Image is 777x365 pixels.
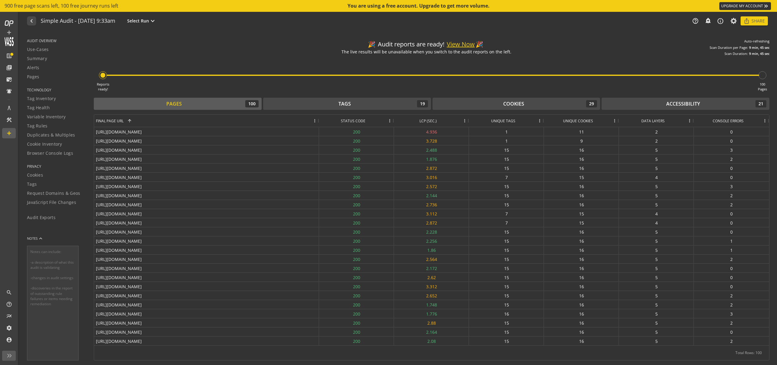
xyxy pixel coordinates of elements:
[94,327,319,336] div: [URL][DOMAIN_NAME]
[619,182,694,191] div: 5
[6,53,12,59] mat-icon: list_alt
[6,313,12,319] mat-icon: multiline_chart
[394,264,469,272] div: 2.172
[694,245,769,254] div: 1
[394,218,469,227] div: 2.872
[394,245,469,254] div: 1.86
[619,300,694,309] div: 5
[368,40,375,49] div: 🎉
[694,227,769,236] div: 0
[469,200,544,209] div: 15
[544,145,619,154] div: 16
[749,51,769,56] div: 9 min, 45 sec
[94,182,319,191] div: [URL][DOMAIN_NAME]
[544,200,619,209] div: 16
[6,88,12,94] mat-icon: notifications_active
[469,136,544,145] div: 1
[27,105,50,111] span: Tag Health
[319,236,394,245] div: 200
[394,300,469,309] div: 1.748
[394,273,469,282] div: 2.62
[338,100,351,107] div: Tags
[319,327,394,336] div: 200
[94,318,319,327] div: [URL][DOMAIN_NAME]
[469,182,544,191] div: 15
[27,199,76,205] span: JavaScript File Changes
[469,154,544,163] div: 15
[27,150,73,156] span: Browser Console Logs
[27,215,56,221] span: Audit Exports
[319,300,394,309] div: 200
[692,18,699,24] mat-icon: help_outline
[619,264,694,272] div: 5
[94,291,319,300] div: [URL][DOMAIN_NAME]
[469,327,544,336] div: 15
[127,18,149,24] span: Select Run
[394,209,469,218] div: 3.112
[619,136,694,145] div: 2
[6,105,12,111] mat-icon: architecture
[469,227,544,236] div: 15
[544,318,619,327] div: 16
[27,190,80,196] span: Request Domains & Geos
[469,264,544,272] div: 15
[149,17,156,25] mat-icon: expand_more
[694,209,769,218] div: 0
[94,273,319,282] div: [URL][DOMAIN_NAME]
[544,127,619,136] div: 11
[394,282,469,291] div: 3.312
[94,282,319,291] div: [URL][DOMAIN_NAME]
[544,255,619,263] div: 16
[94,300,319,309] div: [URL][DOMAIN_NAME]
[6,289,12,296] mat-icon: search
[469,164,544,172] div: 15
[28,17,34,25] mat-icon: navigate_before
[319,145,394,154] div: 200
[619,127,694,136] div: 2
[394,154,469,163] div: 1.876
[544,154,619,163] div: 16
[94,136,319,145] div: [URL][DOMAIN_NAME]
[27,38,86,43] span: AUDIT OVERVIEW
[394,318,469,327] div: 2.88
[27,181,37,187] span: Tags
[763,3,769,9] mat-icon: keyboard_double_arrow_right
[469,336,544,345] div: 15
[544,236,619,245] div: 16
[319,154,394,163] div: 200
[319,218,394,227] div: 200
[469,282,544,291] div: 15
[394,145,469,154] div: 2.488
[419,118,437,123] span: LCP (SEC.)
[27,123,48,129] span: Tag Rules
[619,309,694,318] div: 5
[341,49,511,55] div: The live results will be unavailable when you switch to the audit reports on the left.
[319,318,394,327] div: 200
[619,200,694,209] div: 5
[94,127,319,136] div: [URL][DOMAIN_NAME]
[319,127,394,136] div: 200
[758,82,767,91] div: 100 Pages
[94,164,319,172] div: [URL][DOMAIN_NAME]
[476,40,483,49] div: 🎉
[694,318,769,327] div: 2
[619,245,694,254] div: 5
[694,136,769,145] div: 0
[319,282,394,291] div: 200
[41,18,115,24] h1: Simple Audit - 20 August 2025 | 9:33am
[469,309,544,318] div: 16
[544,164,619,172] div: 16
[694,336,769,345] div: 2
[166,100,182,107] div: Pages
[544,173,619,181] div: 15
[94,209,319,218] div: [URL][DOMAIN_NAME]
[586,100,597,107] div: 29
[319,191,394,200] div: 200
[27,141,62,147] span: Cookie Inventory
[94,227,319,236] div: [URL][DOMAIN_NAME]
[319,264,394,272] div: 200
[694,255,769,263] div: 2
[544,327,619,336] div: 16
[694,309,769,318] div: 3
[619,209,694,218] div: 4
